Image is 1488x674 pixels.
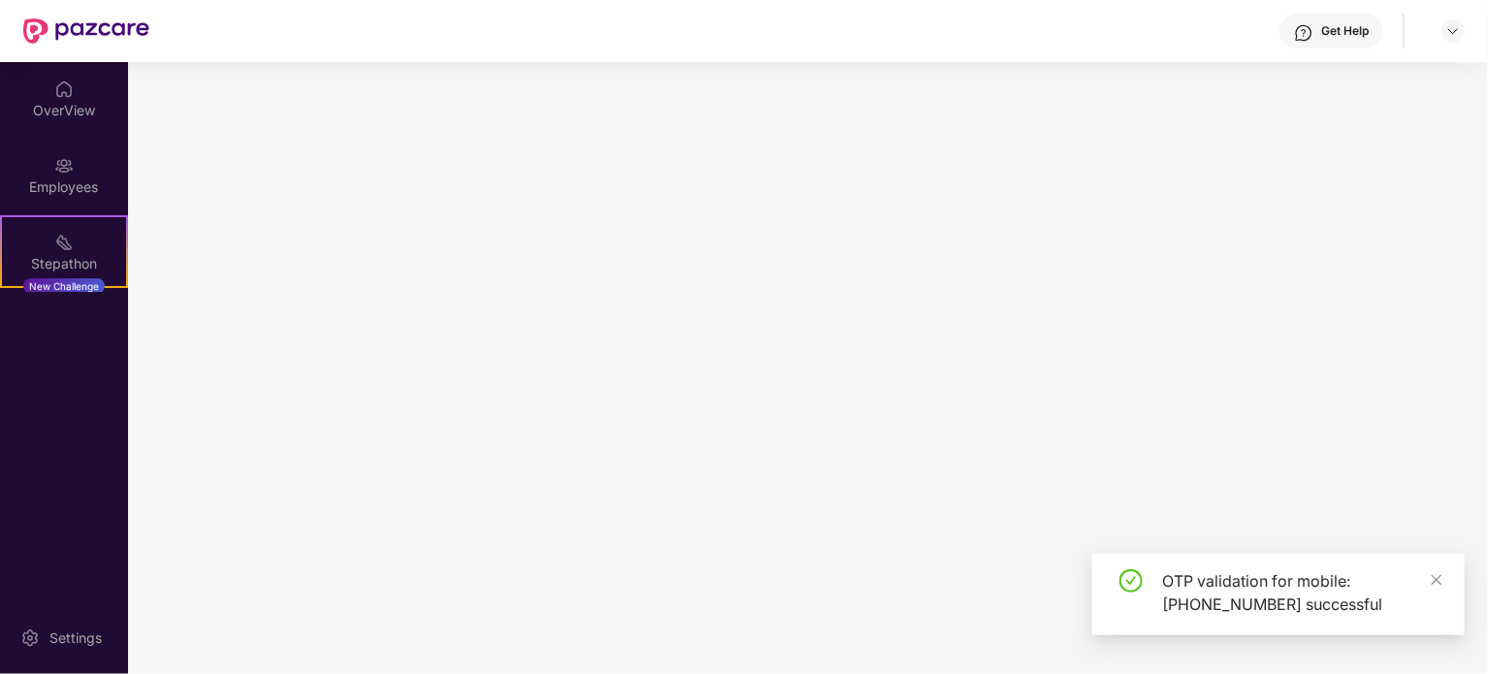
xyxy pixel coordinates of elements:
[1430,573,1443,587] span: close
[1445,23,1461,39] img: svg+xml;base64,PHN2ZyBpZD0iRHJvcGRvd24tMzJ4MzIiIHhtbG5zPSJodHRwOi8vd3d3LnczLm9yZy8yMDAwL3N2ZyIgd2...
[44,628,108,648] div: Settings
[1294,23,1313,43] img: svg+xml;base64,PHN2ZyBpZD0iSGVscC0zMngzMiIgeG1sbnM9Imh0dHA6Ly93d3cudzMub3JnLzIwMDAvc3ZnIiB3aWR0aD...
[23,18,149,44] img: New Pazcare Logo
[1162,569,1441,616] div: OTP validation for mobile: [PHONE_NUMBER] successful
[54,233,74,252] img: svg+xml;base64,PHN2ZyB4bWxucz0iaHR0cDovL3d3dy53My5vcmcvMjAwMC9zdmciIHdpZHRoPSIyMSIgaGVpZ2h0PSIyMC...
[54,156,74,176] img: svg+xml;base64,PHN2ZyBpZD0iRW1wbG95ZWVzIiB4bWxucz0iaHR0cDovL3d3dy53My5vcmcvMjAwMC9zdmciIHdpZHRoPS...
[1119,569,1143,593] span: check-circle
[54,80,74,99] img: svg+xml;base64,PHN2ZyBpZD0iSG9tZSIgeG1sbnM9Imh0dHA6Ly93d3cudzMub3JnLzIwMDAvc3ZnIiB3aWR0aD0iMjAiIG...
[2,254,126,273] div: Stepathon
[23,278,105,294] div: New Challenge
[1321,23,1369,39] div: Get Help
[20,628,40,648] img: svg+xml;base64,PHN2ZyBpZD0iU2V0dGluZy0yMHgyMCIgeG1sbnM9Imh0dHA6Ly93d3cudzMub3JnLzIwMDAvc3ZnIiB3aW...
